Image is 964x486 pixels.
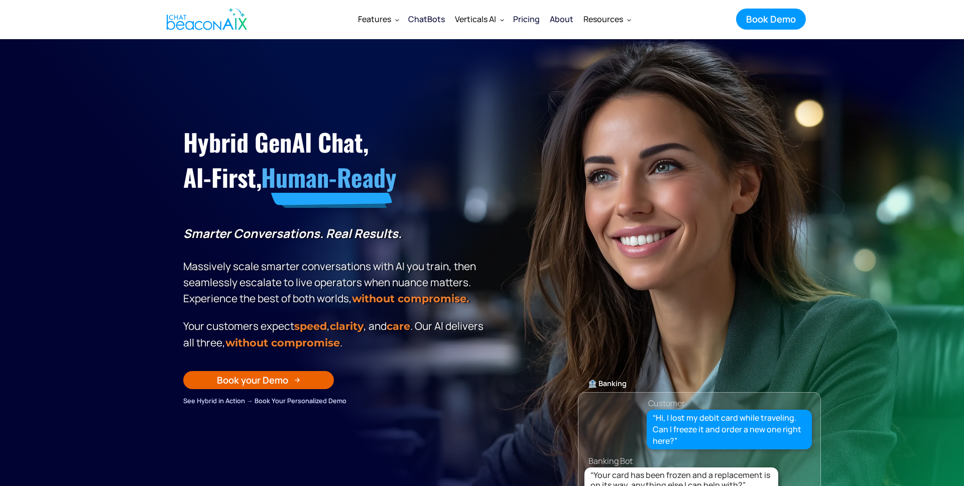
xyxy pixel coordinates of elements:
[583,12,623,26] div: Resources
[387,320,410,332] span: care
[183,395,487,406] div: See Hybrid in Action → Book Your Personalized Demo
[746,13,796,26] div: Book Demo
[358,12,391,26] div: Features
[455,12,496,26] div: Verticals AI
[578,7,635,31] div: Resources
[217,374,288,387] div: Book your Demo
[736,9,806,30] a: Book Demo
[183,371,334,389] a: Book your Demo
[450,7,508,31] div: Verticals AI
[648,396,685,410] div: Customer
[183,225,487,307] p: Massively scale smarter conversations with AI you train, then seamlessly escalate to live operato...
[550,12,573,26] div: About
[158,2,253,37] a: home
[294,377,300,383] img: Arrow
[330,320,364,332] span: clarity
[353,7,403,31] div: Features
[225,336,340,349] span: without compromise
[653,412,806,447] div: “Hi, I lost my debit card while traveling. Can I freeze it and order a new one right here?”
[294,320,327,332] strong: speed
[627,18,631,22] img: Dropdown
[500,18,504,22] img: Dropdown
[395,18,399,22] img: Dropdown
[183,125,487,195] h1: Hybrid GenAI Chat, AI-First,
[545,6,578,32] a: About
[508,6,545,32] a: Pricing
[261,159,396,195] span: Human-Ready
[183,225,402,241] strong: Smarter Conversations. Real Results.
[183,318,487,351] p: Your customers expect , , and . Our Al delivers all three, .
[408,12,445,26] div: ChatBots
[578,377,820,391] div: 🏦 Banking
[513,12,540,26] div: Pricing
[352,292,469,305] strong: without compromise.
[403,6,450,32] a: ChatBots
